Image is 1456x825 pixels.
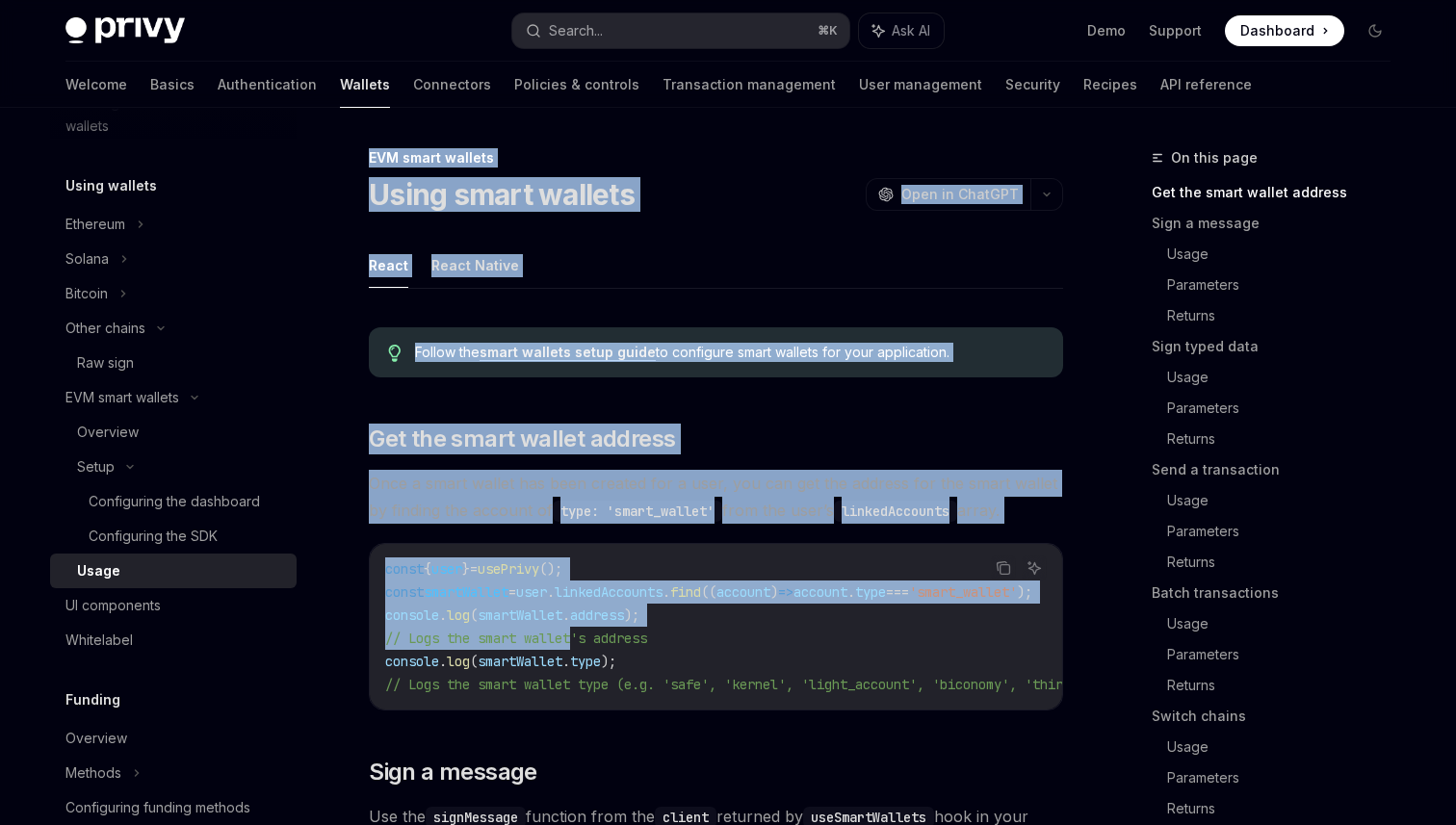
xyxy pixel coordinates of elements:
a: Security [1005,62,1060,108]
a: Configuring the SDK [50,519,297,554]
span: Ask AI [892,21,930,40]
a: Overview [50,415,297,450]
a: Parameters [1167,516,1406,547]
a: Recipes [1083,62,1137,108]
div: Configuring the SDK [89,525,218,548]
a: Usage [1167,732,1406,762]
button: Search...⌘K [512,13,849,48]
div: EVM smart wallets [369,148,1063,168]
h5: Funding [65,688,120,711]
code: linkedAccounts [834,501,957,522]
div: Setup [77,455,115,478]
div: Overview [65,727,127,750]
a: Returns [1167,424,1406,454]
a: Parameters [1167,639,1406,670]
a: Raw sign [50,346,297,380]
a: Support [1149,21,1202,40]
span: const [385,560,424,578]
span: account [793,583,847,601]
img: dark logo [65,17,185,44]
div: Search... [549,19,603,42]
span: type [570,653,601,670]
a: Basics [150,62,195,108]
span: log [447,653,470,670]
span: Open in ChatGPT [901,185,1019,204]
span: . [439,653,447,670]
a: Usage [1167,362,1406,393]
span: . [663,583,670,601]
a: Batch transactions [1152,578,1406,608]
span: smartWallet [424,583,508,601]
span: address [570,606,624,624]
a: Send a transaction [1152,454,1406,485]
button: Ask AI [859,13,944,48]
a: Returns [1167,670,1406,701]
span: user [431,560,462,578]
button: React Native [431,243,519,288]
button: React [369,243,408,288]
a: smart wallets setup guide [480,344,656,361]
span: account [716,583,770,601]
span: ); [601,653,616,670]
div: Methods [65,761,121,785]
a: Wallets [340,62,390,108]
a: Policies & controls [514,62,639,108]
span: { [424,560,431,578]
span: // Logs the smart wallet's address [385,630,647,647]
span: => [778,583,793,601]
svg: Tip [388,345,402,362]
a: Sign typed data [1152,331,1406,362]
a: Demo [1087,21,1126,40]
span: 'smart_wallet' [909,583,1017,601]
a: Transaction management [663,62,836,108]
a: Whitelabel [50,623,297,657]
div: Raw sign [77,351,134,374]
a: Get the smart wallet address [1152,177,1406,208]
span: usePrivy [478,560,539,578]
a: Returns [1167,547,1406,578]
div: Other chains [65,317,145,340]
span: = [508,583,516,601]
span: log [447,606,470,624]
div: Overview [77,421,139,444]
div: UI components [65,594,161,617]
div: Ethereum [65,213,125,236]
a: Configuring funding methods [50,790,297,825]
span: === [886,583,909,601]
code: type: 'smart_wallet' [553,501,722,522]
span: linkedAccounts [555,583,663,601]
a: UI components [50,588,297,623]
span: user [516,583,547,601]
span: . [847,583,855,601]
div: Configuring the dashboard [89,490,260,513]
a: User management [859,62,982,108]
span: Dashboard [1240,21,1314,40]
div: Solana [65,247,109,271]
span: type [855,583,886,601]
div: Configuring funding methods [65,796,250,819]
a: Parameters [1167,393,1406,424]
button: Open in ChatGPT [866,178,1030,211]
button: Ask AI [1022,555,1047,580]
a: Usage [1167,239,1406,270]
a: Sign a message [1152,208,1406,239]
a: Welcome [65,62,127,108]
span: ⌘ K [818,23,838,39]
div: Usage [77,559,120,582]
a: Configuring the dashboard [50,484,297,519]
span: smartWallet [478,606,562,624]
span: ( [470,606,478,624]
span: console [385,653,439,670]
a: Overview [50,721,297,756]
h1: Using smart wallets [369,177,635,212]
span: = [470,560,478,578]
span: smartWallet [478,653,562,670]
span: } [462,560,470,578]
a: Returns [1167,793,1406,824]
span: . [562,606,570,624]
a: Usage [1167,485,1406,516]
span: ); [1017,583,1032,601]
a: Returns [1167,300,1406,331]
span: Get the smart wallet address [369,424,675,454]
span: . [547,583,555,601]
